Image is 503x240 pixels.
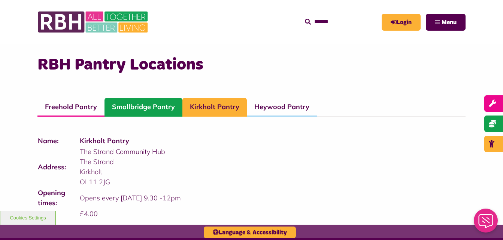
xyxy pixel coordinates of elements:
[80,177,249,187] p: OL11 2JG
[80,209,249,219] p: £4.00
[204,227,296,238] button: Language & Accessibility
[38,209,54,218] strong: Cost:
[182,98,247,117] a: Kirkholt Pantry
[426,14,466,31] button: Navigation
[442,19,457,25] span: Menu
[37,54,466,76] h3: RBH Pantry Locations
[38,163,66,171] strong: Address:
[80,147,249,157] p: The Strand Community Hub
[247,98,317,117] a: Heywood Pantry
[80,157,249,167] p: The Strand
[38,188,65,207] strong: Opening times:
[38,136,58,145] strong: Name:
[37,7,150,37] img: RBH
[382,14,421,31] a: MyRBH
[80,193,249,203] p: Opens every [DATE] 9.30 -12pm
[80,167,249,177] p: Kirkholt
[37,98,104,117] a: Freehold Pantry
[80,136,129,145] strong: Kirkholt Pantry
[469,206,503,240] iframe: Netcall Web Assistant for live chat
[305,14,374,30] input: Search
[104,98,182,117] a: Smallbridge Pantry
